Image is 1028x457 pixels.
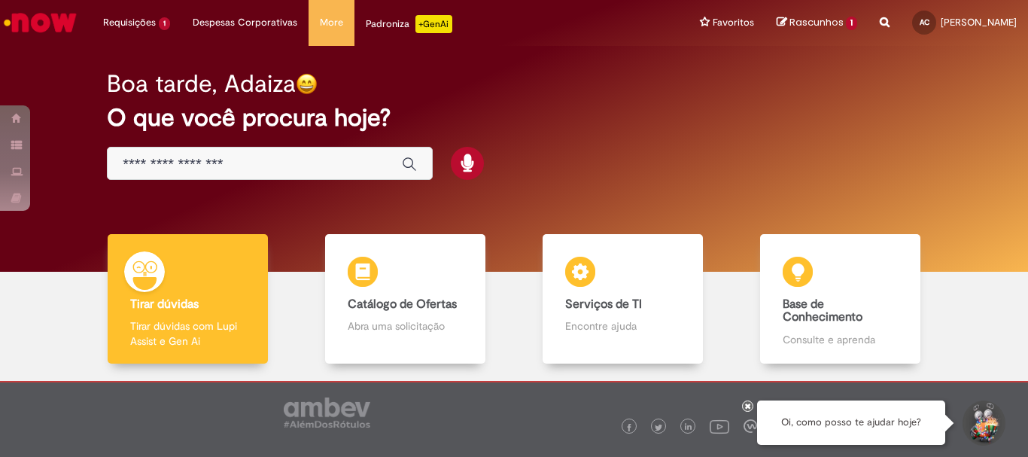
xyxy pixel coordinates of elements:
span: 1 [846,17,857,30]
img: ServiceNow [2,8,79,38]
a: Rascunhos [777,16,857,30]
b: Tirar dúvidas [130,297,199,312]
span: 1 [159,17,170,30]
a: Base de Conhecimento Consulte e aprenda [731,234,949,364]
p: Abra uma solicitação [348,318,462,334]
img: logo_footer_youtube.png [710,416,729,436]
img: logo_footer_workplace.png [744,419,757,433]
img: logo_footer_facebook.png [625,424,633,431]
a: Tirar dúvidas Tirar dúvidas com Lupi Assist e Gen Ai [79,234,297,364]
span: AC [920,17,929,27]
a: Serviços de TI Encontre ajuda [514,234,731,364]
p: Tirar dúvidas com Lupi Assist e Gen Ai [130,318,245,349]
span: Requisições [103,15,156,30]
p: Consulte e aprenda [783,332,897,347]
h2: O que você procura hoje? [107,105,921,131]
button: Iniciar Conversa de Suporte [960,401,1005,446]
b: Catálogo de Ofertas [348,297,457,312]
div: Oi, como posso te ajudar hoje? [757,401,945,445]
b: Serviços de TI [565,297,642,312]
a: Catálogo de Ofertas Abra uma solicitação [297,234,514,364]
span: Favoritos [713,15,754,30]
span: Rascunhos [789,15,844,29]
h2: Boa tarde, Adaiza [107,71,296,97]
img: happy-face.png [296,73,318,95]
p: +GenAi [415,15,452,33]
span: Despesas Corporativas [193,15,297,30]
div: Padroniza [366,15,452,33]
img: logo_footer_linkedin.png [685,423,692,432]
span: More [320,15,343,30]
img: logo_footer_twitter.png [655,424,662,431]
img: logo_footer_ambev_rotulo_gray.png [284,398,370,428]
p: Encontre ajuda [565,318,680,334]
b: Base de Conhecimento [783,297,862,325]
span: [PERSON_NAME] [941,16,1017,29]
